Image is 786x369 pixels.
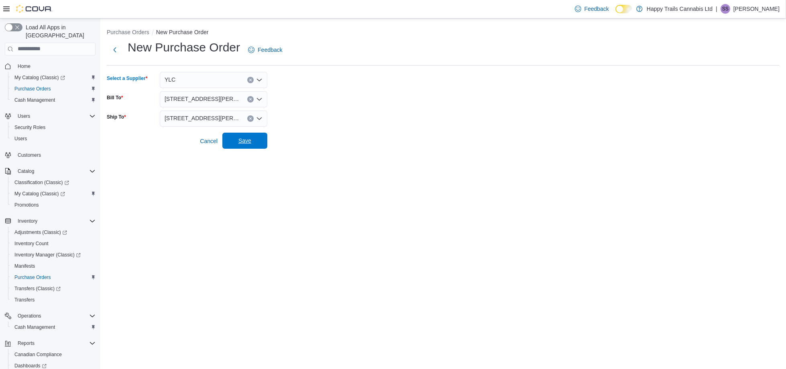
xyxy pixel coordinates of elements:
[2,215,99,227] button: Inventory
[107,28,780,38] nav: An example of EuiBreadcrumbs
[14,338,38,348] button: Reports
[8,260,99,272] button: Manifests
[18,152,41,158] span: Customers
[16,5,52,13] img: Cova
[14,311,45,321] button: Operations
[11,95,58,105] a: Cash Management
[14,179,69,186] span: Classification (Classic)
[14,61,34,71] a: Home
[11,284,64,293] a: Transfers (Classic)
[14,61,96,71] span: Home
[11,134,30,143] a: Users
[615,5,632,13] input: Dark Mode
[11,322,58,332] a: Cash Management
[14,135,27,142] span: Users
[11,123,96,132] span: Security Roles
[8,349,99,360] button: Canadian Compliance
[11,322,96,332] span: Cash Management
[18,63,31,70] span: Home
[11,273,54,282] a: Purchase Orders
[11,239,96,248] span: Inventory Count
[11,189,68,199] a: My Catalog (Classic)
[2,166,99,177] button: Catalog
[8,133,99,144] button: Users
[247,77,254,83] button: Clear input
[22,23,96,39] span: Load All Apps in [GEOGRAPHIC_DATA]
[256,115,263,122] button: Open list of options
[11,178,72,187] a: Classification (Classic)
[8,188,99,199] a: My Catalog (Classic)
[11,284,96,293] span: Transfers (Classic)
[584,5,609,13] span: Feedback
[8,249,99,260] a: Inventory Manager (Classic)
[14,363,47,369] span: Dashboards
[721,4,730,14] div: Sandy Sierra
[238,137,251,145] span: Save
[8,283,99,294] a: Transfers (Classic)
[2,310,99,322] button: Operations
[14,124,45,131] span: Security Roles
[107,114,126,120] label: Ship To
[2,149,99,161] button: Customers
[222,133,267,149] button: Save
[256,77,263,83] button: Open list of options
[14,111,96,121] span: Users
[716,4,717,14] p: |
[18,218,37,224] span: Inventory
[11,200,96,210] span: Promotions
[14,263,35,269] span: Manifests
[165,94,239,104] span: [STREET_ADDRESS][PERSON_NAME][PERSON_NAME]
[11,200,42,210] a: Promotions
[14,351,62,358] span: Canadian Compliance
[107,42,123,58] button: Next
[14,166,96,176] span: Catalog
[11,73,68,82] a: My Catalog (Classic)
[14,191,65,197] span: My Catalog (Classic)
[11,228,70,237] a: Adjustments (Classic)
[14,229,67,236] span: Adjustments (Classic)
[14,150,96,160] span: Customers
[2,338,99,349] button: Reports
[8,177,99,188] a: Classification (Classic)
[8,238,99,249] button: Inventory Count
[165,75,175,84] span: YLC
[11,134,96,143] span: Users
[733,4,780,14] p: [PERSON_NAME]
[18,113,30,119] span: Users
[8,227,99,238] a: Adjustments (Classic)
[2,60,99,72] button: Home
[14,311,96,321] span: Operations
[11,295,38,305] a: Transfers
[200,137,218,145] span: Cancel
[247,96,254,102] button: Clear input
[8,272,99,283] button: Purchase Orders
[14,111,33,121] button: Users
[245,42,285,58] a: Feedback
[11,261,96,271] span: Manifests
[11,295,96,305] span: Transfers
[11,84,54,94] a: Purchase Orders
[11,239,52,248] a: Inventory Count
[107,94,123,101] label: Bill To
[11,95,96,105] span: Cash Management
[14,74,65,81] span: My Catalog (Classic)
[722,4,729,14] span: SS
[165,113,239,123] span: [STREET_ADDRESS][PERSON_NAME][PERSON_NAME]
[128,39,240,55] h1: New Purchase Order
[14,324,55,330] span: Cash Management
[107,29,149,35] button: Purchase Orders
[14,240,49,247] span: Inventory Count
[18,340,35,346] span: Reports
[14,216,41,226] button: Inventory
[18,313,41,319] span: Operations
[8,199,99,211] button: Promotions
[14,202,39,208] span: Promotions
[14,166,37,176] button: Catalog
[8,83,99,94] button: Purchase Orders
[14,252,81,258] span: Inventory Manager (Classic)
[11,261,38,271] a: Manifests
[14,150,44,160] a: Customers
[258,46,282,54] span: Feedback
[14,274,51,281] span: Purchase Orders
[8,122,99,133] button: Security Roles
